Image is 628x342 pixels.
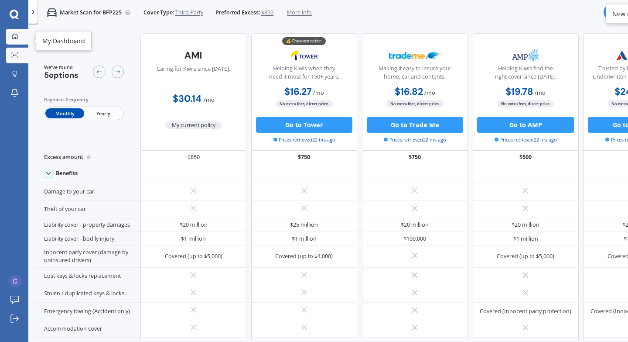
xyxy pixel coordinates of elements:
div: $100,000 [403,235,426,243]
span: / mo [204,96,215,104]
b: $30.14 [173,93,201,105]
div: $1 million [513,235,538,243]
span: Monthly [45,108,84,118]
div: Covered (up to $4,000) [275,252,333,260]
div: $20 million [512,221,539,229]
div: $20 million [401,221,429,229]
div: Payment frequency [44,96,124,104]
button: Go to Tower [256,117,352,133]
span: / mo [313,89,324,97]
div: $500 [473,151,579,165]
img: ACg8ocL-pw7k4HqfKikNJSAwHcgK9KRkmAUKB01jidPwpDtoj6Gphg=s96-c [9,275,21,287]
span: $850 [261,9,273,17]
div: Helping Kiwis find the right cover since [DATE]. [479,65,572,84]
div: Covered (Innocent party protection) [480,307,571,315]
span: Prices retrieved 22 hrs ago [273,136,335,143]
span: Preferred Excess: [215,9,260,17]
b: $19.78 [505,86,533,98]
b: $16.27 [284,86,312,98]
img: car.f15378c7a67c060ca3f3.svg [47,8,57,17]
div: Liability cover - bodily injury [34,232,140,246]
div: Covered (up to $5,000) [497,252,554,260]
div: $20 million [180,221,208,229]
span: My current policy [165,121,222,129]
div: Benefits [56,170,78,177]
span: Third Party [175,9,203,17]
div: Excess amount [34,151,140,165]
span: Yearly [84,108,123,118]
div: Theft of your car [34,201,140,218]
img: Trademe.webp [389,45,441,65]
span: Cover Type: [143,9,174,17]
div: Accommodation cover [34,320,140,338]
div: Stolen / duplicated keys & locks [34,285,140,303]
div: $750 [362,151,468,165]
span: Prices retrieved 22 hrs ago [495,136,556,143]
div: Damage to your car [34,183,140,200]
img: AMI-text-1.webp [167,45,219,65]
div: My Dashboard [42,37,85,45]
button: Go to AMP [477,117,573,133]
span: We've found [44,64,78,71]
div: $850 [140,151,246,165]
button: Go to Trade Me [367,117,463,133]
div: $1 million [292,235,317,243]
div: Emergency towing (Accident only) [34,303,140,320]
div: Lost keys & locks replacement [34,268,140,285]
div: $25 million [290,221,318,229]
div: $750 [251,151,357,165]
div: Making it easy to insure your home, car and contents. [369,65,461,84]
div: Innocent party cover (damage by uninsured drivers) [34,246,140,268]
span: More info [287,9,312,17]
img: Tower.webp [278,45,330,65]
span: Prices retrieved 22 hrs ago [384,136,446,143]
p: Market Scan for BFP225 [60,9,122,17]
span: / mo [535,89,546,97]
div: 💰 Cheapest option [282,37,326,45]
span: 5 options [44,70,78,80]
span: / mo [424,89,435,97]
div: Helping Kiwis when they need it most for 150+ years. [258,65,350,84]
span: No extra fees, direct price. [386,100,444,107]
span: No extra fees, direct price. [497,100,554,107]
img: AMP.webp [500,45,552,65]
div: Covered (up to $5,000) [165,252,222,260]
div: $1 million [181,235,206,243]
span: No extra fees, direct price. [276,100,333,107]
b: $16.82 [395,86,423,98]
div: Liability cover - property damages [34,218,140,232]
div: Caring for Kiwis since [DATE]. [157,65,230,85]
